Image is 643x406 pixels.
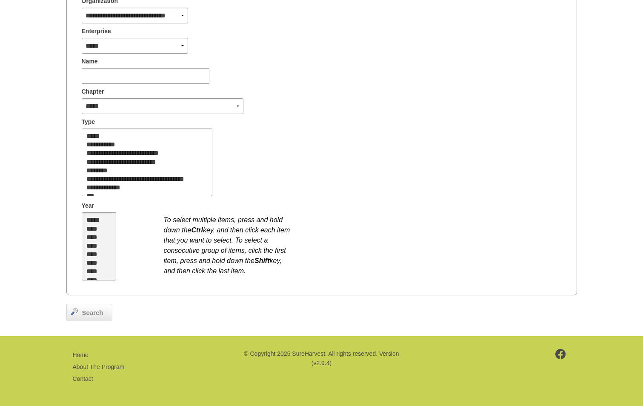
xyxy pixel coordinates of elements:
span: Search [78,308,108,318]
a: Home [73,352,89,358]
a: Contact [73,375,93,382]
span: Type [82,117,95,126]
a: About The Program [73,363,125,370]
span: Name [82,57,98,66]
img: footer-facebook.png [555,349,566,359]
div: To select multiple items, press and hold down the key, and then click each item that you want to ... [164,211,291,276]
b: Ctrl [191,226,203,234]
a: Search [66,304,112,322]
img: magnifier.png [71,308,78,315]
span: Enterprise [82,27,111,36]
p: © Copyright 2025 SureHarvest. All rights reserved. Version (v2.9.4) [243,349,400,368]
span: Chapter [82,87,104,96]
span: Year [82,201,94,210]
b: Shift [254,257,270,264]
